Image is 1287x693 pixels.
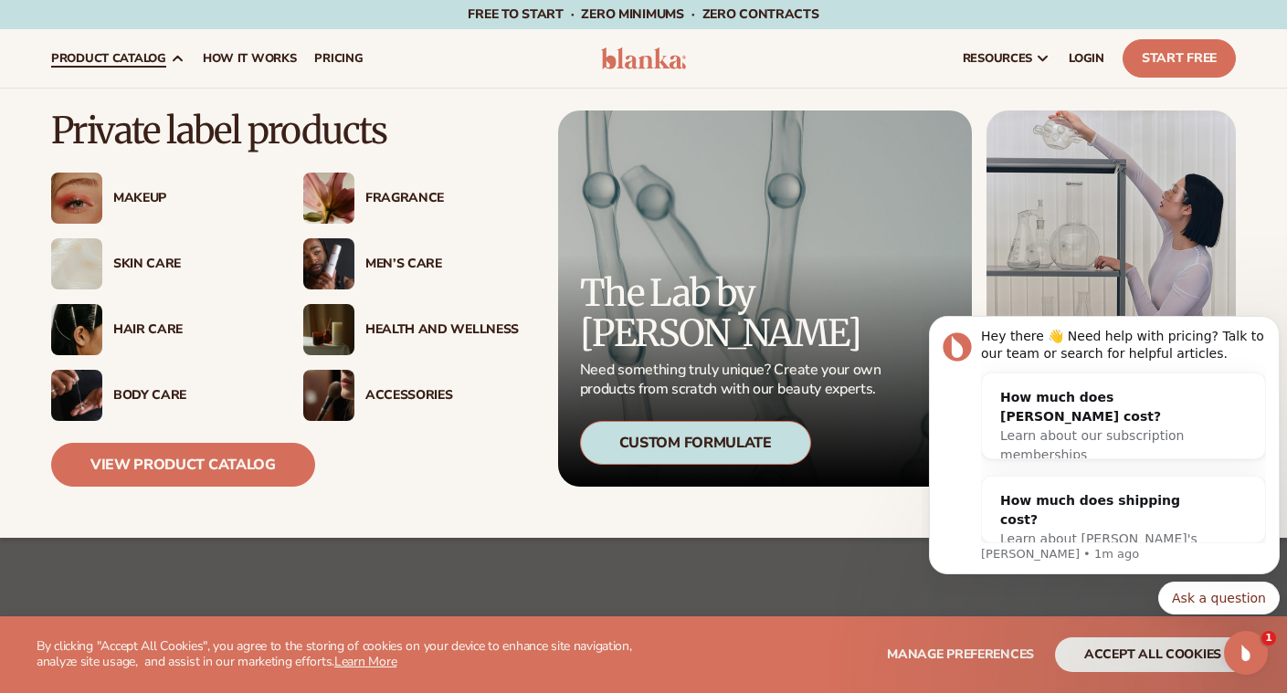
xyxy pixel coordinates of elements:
p: Private label products [51,110,519,151]
a: Female hair pulled back with clips. Hair Care [51,304,267,355]
a: Candles and incense on table. Health And Wellness [303,304,519,355]
a: resources [954,29,1060,88]
a: How It Works [194,29,306,88]
span: 1 [1261,631,1276,646]
p: Need something truly unique? Create your own products from scratch with our beauty experts. [580,361,887,399]
a: View Product Catalog [51,443,315,487]
img: Female hair pulled back with clips. [51,304,102,355]
button: Manage preferences [887,637,1034,672]
a: Male holding moisturizer bottle. Men’s Care [303,238,519,289]
img: logo [601,47,687,69]
img: Candles and incense on table. [303,304,354,355]
p: By clicking "Accept All Cookies", you agree to the storing of cookies on your device to enhance s... [37,639,660,670]
div: Accessories [365,388,519,404]
span: How It Works [203,51,297,66]
a: pricing [305,29,372,88]
span: Free to start · ZERO minimums · ZERO contracts [468,5,818,23]
a: Pink blooming flower. Fragrance [303,173,519,224]
span: Manage preferences [887,646,1034,663]
div: Makeup [113,191,267,206]
a: Male hand applying moisturizer. Body Care [51,370,267,421]
a: Start Free [1123,39,1236,78]
span: product catalog [51,51,166,66]
p: The Lab by [PERSON_NAME] [580,273,887,353]
span: pricing [314,51,363,66]
div: Skin Care [113,257,267,272]
span: LOGIN [1069,51,1104,66]
img: Cream moisturizer swatch. [51,238,102,289]
img: Female in lab with equipment. [986,110,1236,487]
img: Male holding moisturizer bottle. [303,238,354,289]
img: Female with makeup brush. [303,370,354,421]
a: product catalog [42,29,194,88]
a: Cream moisturizer swatch. Skin Care [51,238,267,289]
img: Pink blooming flower. [303,173,354,224]
a: Microscopic product formula. The Lab by [PERSON_NAME] Need something truly unique? Create your ow... [558,110,972,487]
a: Learn More [334,653,396,670]
iframe: Intercom live chat [1224,631,1268,675]
iframe: Intercom notifications message [922,293,1287,684]
img: Male hand applying moisturizer. [51,370,102,421]
div: Health And Wellness [365,322,519,338]
span: resources [963,51,1032,66]
img: Female with glitter eye makeup. [51,173,102,224]
div: Fragrance [365,191,519,206]
div: Hair Care [113,322,267,338]
a: Female with glitter eye makeup. Makeup [51,173,267,224]
a: LOGIN [1060,29,1113,88]
div: Body Care [113,388,267,404]
div: Custom Formulate [580,421,811,465]
div: Men’s Care [365,257,519,272]
a: Female with makeup brush. Accessories [303,370,519,421]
